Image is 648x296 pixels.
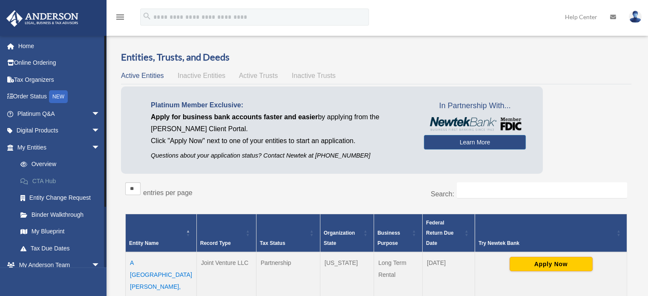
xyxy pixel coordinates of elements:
a: My Blueprint [12,223,113,240]
a: Tax Due Dates [12,240,113,257]
span: Apply for business bank accounts faster and easier [151,113,318,121]
span: Record Type [200,240,231,246]
a: Home [6,37,113,55]
a: Digital Productsarrow_drop_down [6,122,113,139]
span: Active Trusts [239,72,278,79]
th: Organization State: Activate to sort [320,214,374,252]
i: search [142,11,152,21]
img: NewtekBankLogoSM.png [428,117,521,131]
p: Click "Apply Now" next to one of your entities to start an application. [151,135,411,147]
div: NEW [49,90,68,103]
p: Questions about your application status? Contact Newtek at [PHONE_NUMBER] [151,150,411,161]
a: Tax Organizers [6,71,113,88]
a: Overview [12,156,109,173]
a: My Entitiesarrow_drop_down [6,139,113,156]
a: menu [115,15,125,22]
span: Federal Return Due Date [426,220,454,246]
button: Apply Now [510,257,593,271]
i: menu [115,12,125,22]
a: CTA Hub [12,172,113,190]
a: Online Ordering [6,55,113,72]
a: Order StatusNEW [6,88,113,106]
span: arrow_drop_down [92,105,109,123]
span: Inactive Entities [178,72,225,79]
span: arrow_drop_down [92,122,109,140]
a: My Anderson Teamarrow_drop_down [6,257,113,274]
a: Entity Change Request [12,190,113,207]
div: Try Newtek Bank [478,238,614,248]
th: Business Purpose: Activate to sort [374,214,422,252]
span: Inactive Trusts [292,72,336,79]
span: Business Purpose [377,230,400,246]
span: In Partnership With... [424,99,526,113]
span: arrow_drop_down [92,257,109,274]
img: User Pic [629,11,642,23]
a: Platinum Q&Aarrow_drop_down [6,105,113,122]
a: Binder Walkthrough [12,206,113,223]
label: entries per page [143,189,193,196]
label: Search: [431,190,454,198]
h3: Entities, Trusts, and Deeds [121,51,631,64]
th: Tax Status: Activate to sort [256,214,320,252]
th: Entity Name: Activate to invert sorting [126,214,197,252]
p: Platinum Member Exclusive: [151,99,411,111]
p: by applying from the [PERSON_NAME] Client Portal. [151,111,411,135]
th: Try Newtek Bank : Activate to sort [475,214,627,252]
span: arrow_drop_down [92,139,109,156]
th: Federal Return Due Date: Activate to sort [422,214,475,252]
img: Anderson Advisors Platinum Portal [4,10,81,27]
span: Tax Status [260,240,285,246]
span: Entity Name [129,240,158,246]
span: Active Entities [121,72,164,79]
th: Record Type: Activate to sort [196,214,256,252]
a: Learn More [424,135,526,149]
span: Organization State [324,230,355,246]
